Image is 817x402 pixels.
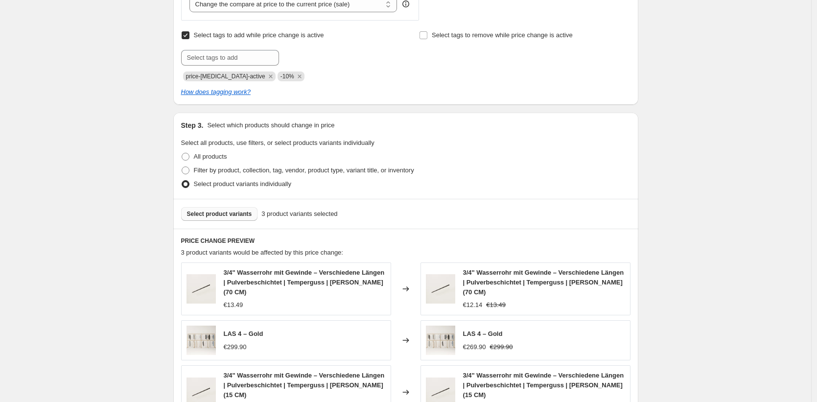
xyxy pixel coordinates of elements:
[194,180,291,188] span: Select product variants individually
[463,342,486,352] div: €269.90
[432,31,573,39] span: Select tags to remove while price change is active
[194,31,324,39] span: Select tags to add while price change is active
[280,73,294,80] span: -10%
[463,300,483,310] div: €12.14
[426,274,455,304] img: wasserrohr-temperguss-pamo-fuer-diy-moebel_80x.webp
[181,50,279,66] input: Select tags to add
[486,300,506,310] strike: €13.49
[187,210,252,218] span: Select product variants
[224,342,247,352] div: €299.90
[187,274,216,304] img: wasserrohr-temperguss-pamo-fuer-diy-moebel_80x.webp
[295,72,304,81] button: Remove -10%
[426,326,455,355] img: P-01-155_LAS-4-Gold_P-F-C_80x.webp
[181,88,251,95] a: How does tagging work?
[463,330,503,337] span: LAS 4 – Gold
[194,166,414,174] span: Filter by product, collection, tag, vendor, product type, variant title, or inventory
[187,326,216,355] img: P-01-155_LAS-4-Gold_P-F-C_80x.webp
[224,300,243,310] div: €13.49
[261,209,337,219] span: 3 product variants selected
[186,73,265,80] span: price-change-job-active
[463,269,624,296] span: 3/4" Wasserrohr mit Gewinde – Verschiedene Längen | Pulverbeschichtet | Temperguss | [PERSON_NAME...
[224,372,385,399] span: 3/4" Wasserrohr mit Gewinde – Verschiedene Längen | Pulverbeschichtet | Temperguss | [PERSON_NAME...
[224,269,385,296] span: 3/4" Wasserrohr mit Gewinde – Verschiedene Längen | Pulverbeschichtet | Temperguss | [PERSON_NAME...
[266,72,275,81] button: Remove price-change-job-active
[181,207,258,221] button: Select product variants
[181,120,204,130] h2: Step 3.
[207,120,334,130] p: Select which products should change in price
[490,342,513,352] strike: €299.90
[463,372,624,399] span: 3/4" Wasserrohr mit Gewinde – Verschiedene Längen | Pulverbeschichtet | Temperguss | [PERSON_NAME...
[181,249,343,256] span: 3 product variants would be affected by this price change:
[224,330,263,337] span: LAS 4 – Gold
[181,139,374,146] span: Select all products, use filters, or select products variants individually
[194,153,227,160] span: All products
[181,237,630,245] h6: PRICE CHANGE PREVIEW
